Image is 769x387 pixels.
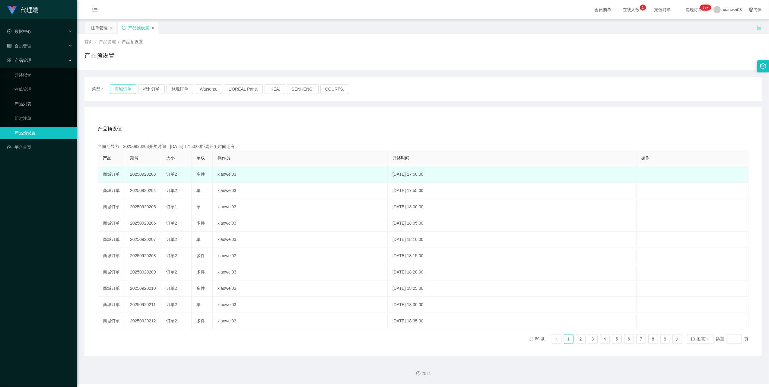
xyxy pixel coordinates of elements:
[98,232,125,248] td: 商城订单
[125,183,161,199] td: 20250920204
[392,155,409,160] span: 开奖时间
[196,253,205,258] span: 多件
[82,370,764,377] div: 2021
[98,199,125,215] td: 商城订单
[213,199,388,215] td: xiaowei03
[588,334,597,344] a: 3
[213,166,388,183] td: xiaowei03
[388,313,637,329] td: [DATE] 18:35:00
[651,8,674,12] span: 充值订单
[128,22,149,34] div: 产品预设置
[167,84,193,94] button: 兑现订单
[642,5,644,11] p: 1
[265,84,285,94] button: IKEA.
[21,0,39,20] h1: 代理端
[576,334,585,344] a: 2
[122,26,126,30] i: 图标: sync
[99,39,116,44] span: 产品管理
[98,166,125,183] td: 商城订单
[529,334,549,344] li: 共 86 条，
[675,337,679,341] i: 图标: right
[14,83,72,95] a: 注单管理
[98,313,125,329] td: 商城订单
[125,199,161,215] td: 20250920205
[706,337,710,341] i: 图标: down
[7,29,11,34] i: 图标: check-circle-o
[637,334,646,344] a: 7
[138,84,165,94] button: 福利订单
[166,204,177,209] span: 订单1
[388,232,637,248] td: [DATE] 18:10:00
[196,286,205,291] span: 多件
[388,215,637,232] td: [DATE] 18:05:00
[130,155,138,160] span: 期号
[110,84,136,94] button: 商城订单
[14,69,72,81] a: 开奖记录
[641,155,650,160] span: 操作
[84,39,93,44] span: 首页
[213,232,388,248] td: xiaowei03
[7,7,39,12] a: 代理端
[98,125,122,133] span: 产品预设值
[125,264,161,280] td: 20250920209
[388,280,637,297] td: [DATE] 18:25:00
[98,264,125,280] td: 商城订单
[118,39,119,44] span: /
[14,98,72,110] a: 产品列表
[760,63,766,69] i: 图标: setting
[98,280,125,297] td: 商城订单
[700,5,711,11] sup: 1218
[388,248,637,264] td: [DATE] 18:15:00
[588,334,598,344] li: 3
[196,270,205,274] span: 多件
[624,334,634,344] a: 6
[166,286,177,291] span: 订单2
[98,143,748,150] div: 当前期号为：20250920203开奖时间：[DATE] 17:50:00距离开奖时间还有：
[320,84,349,94] button: COURTS.
[388,166,637,183] td: [DATE] 17:50:00
[287,84,319,94] button: SENHENG.
[110,26,113,30] i: 图标: close
[196,302,201,307] span: 单
[7,141,72,153] a: 图标: dashboard平台首页
[166,302,177,307] span: 订单2
[649,334,658,344] a: 8
[683,8,706,12] span: 提现订单
[125,297,161,313] td: 20250920211
[564,334,574,344] li: 1
[166,188,177,193] span: 订单2
[196,318,205,323] span: 多件
[98,183,125,199] td: 商城订单
[648,334,658,344] li: 8
[84,0,105,20] i: 图标: menu-fold
[166,221,177,225] span: 订单2
[7,58,11,62] i: 图标: appstore-o
[555,337,558,341] i: 图标: left
[125,248,161,264] td: 20250920208
[166,155,175,160] span: 大小
[14,127,72,139] a: 产品预设置
[196,204,201,209] span: 单
[95,39,97,44] span: /
[98,248,125,264] td: 商城订单
[151,26,155,30] i: 图标: close
[125,280,161,297] td: 20250920210
[125,215,161,232] td: 20250920206
[213,297,388,313] td: xiaowei03
[600,334,610,344] li: 4
[612,334,621,344] a: 5
[224,84,263,94] button: L'ORÉAL Paris.
[196,237,201,242] span: 单
[196,188,201,193] span: 单
[213,215,388,232] td: xiaowei03
[388,183,637,199] td: [DATE] 17:55:00
[166,253,177,258] span: 订单2
[691,334,706,344] div: 10 条/页
[166,318,177,323] span: 订单2
[7,58,31,63] span: 产品管理
[7,44,11,48] i: 图标: table
[92,84,110,94] span: 类型：
[14,112,72,124] a: 即时注单
[196,155,205,160] span: 单双
[125,313,161,329] td: 20250920212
